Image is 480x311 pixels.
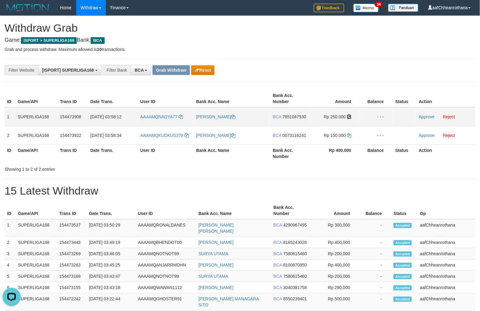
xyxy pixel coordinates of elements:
th: Game/API [16,202,57,219]
span: [ISPORT] SUPERLIGA168 [42,68,94,73]
span: Accepted [394,252,412,257]
th: Status [393,90,416,107]
td: aafChheanrothana [418,282,475,293]
td: - [359,248,391,259]
td: Rp 300,000 [311,219,359,237]
a: [PERSON_NAME] [196,133,236,138]
span: BCA [274,274,282,279]
td: 5 [5,271,16,282]
td: - - - [360,107,393,126]
span: BCA [135,68,144,73]
th: Bank Acc. Name [194,90,271,107]
span: BCA [273,133,281,138]
td: [DATE] 03:43:47 [87,271,136,282]
th: ID [5,202,16,219]
th: Status [391,202,418,219]
a: [PERSON_NAME] [198,285,233,290]
a: Approve [419,114,435,119]
td: SUPERLIGA168 [16,271,57,282]
td: 154473168 [57,271,87,282]
img: Feedback.jpg [314,4,344,12]
span: BCA [274,263,282,267]
span: Accepted [394,285,412,291]
span: [DATE] 03:58:12 [90,114,121,119]
th: Bank Acc. Name [196,202,271,219]
span: Copy 7580615460 to clipboard [283,251,307,256]
span: Copy 8165243028 to clipboard [283,240,307,245]
button: Reset [191,65,215,75]
a: AAAAMQNADYA77 [140,114,183,119]
th: Bank Acc. Number [270,145,311,162]
td: SUPERLIGA168 [15,107,58,126]
span: ISPORT > SUPERLIGA168 [21,37,77,44]
td: Rp 290,000 [311,282,359,293]
th: Trans ID [57,202,87,219]
span: AAAAMQKUDKUS378 [140,133,184,138]
td: 154473269 [57,248,87,259]
button: Grab Withdraw [152,65,190,75]
a: SURYA UTAMA [198,251,228,256]
th: Date Trans. [88,145,138,162]
th: Balance [360,90,393,107]
th: User ID [138,145,194,162]
th: Bank Acc. Name [194,145,271,162]
span: 154473922 [60,133,81,138]
td: Rp 500,000 [311,293,359,311]
span: 34 [375,2,383,7]
th: Game/API [15,145,58,162]
a: Reject [443,133,455,138]
img: MOTION_logo.png [5,3,51,12]
td: SUPERLIGA168 [16,219,57,237]
a: AAAAMQKUDKUS378 [140,133,189,138]
h4: Game: Bank: [5,37,475,43]
span: BCA [274,240,282,245]
td: - - - [360,126,393,145]
span: Copy 0073116241 to clipboard [282,133,306,138]
img: Button%20Memo.svg [353,4,379,12]
span: Rp 150.000 [324,133,346,138]
a: Copy 150000 to clipboard [347,133,351,138]
td: [DATE] 03:45:25 [87,259,136,271]
button: Open LiveChat chat widget [2,2,21,21]
td: Rp 400,000 [311,259,359,271]
th: ID [5,145,15,162]
th: Date Trans. [88,90,138,107]
th: Game/API [15,90,58,107]
td: Rp 400,000 [311,237,359,248]
th: Amount [311,90,360,107]
span: BCA [274,285,282,290]
span: Copy 8550239401 to clipboard [283,296,307,301]
td: Rp 200,000 [311,248,359,259]
td: aafChheanrothana [418,237,475,248]
td: - [359,271,391,282]
td: 2 [5,126,15,145]
span: Accepted [394,240,412,245]
span: Accepted [394,297,412,302]
span: Copy 7580615460 to clipboard [283,274,307,279]
td: 6 [5,282,16,293]
td: aafChheanrothana [418,219,475,237]
div: Filter Website [5,65,38,75]
img: panduan.png [388,4,419,12]
td: - [359,237,391,248]
td: 1 [5,107,15,126]
td: Rp 200,000 [311,271,359,282]
td: 154473537 [57,219,87,237]
a: [PERSON_NAME] [PERSON_NAME] [198,223,233,234]
span: Copy 7651047530 to clipboard [282,114,306,119]
th: Amount [311,202,359,219]
td: 154473263 [57,259,87,271]
td: - [359,259,391,271]
span: Accepted [394,223,412,228]
th: ID [5,90,15,107]
td: AAAAMQWAWAN1112 [135,282,196,293]
span: Accepted [394,274,412,279]
button: BCA [131,65,151,75]
div: Showing 1 to 2 of 2 entries [5,164,195,172]
td: 1 [5,219,16,237]
th: Trans ID [58,145,88,162]
td: aafChheanrothana [418,259,475,271]
td: AAAAMQBHENDOT00 [135,237,196,248]
th: Bank Acc. Number [270,90,311,107]
th: Trans ID [58,90,88,107]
